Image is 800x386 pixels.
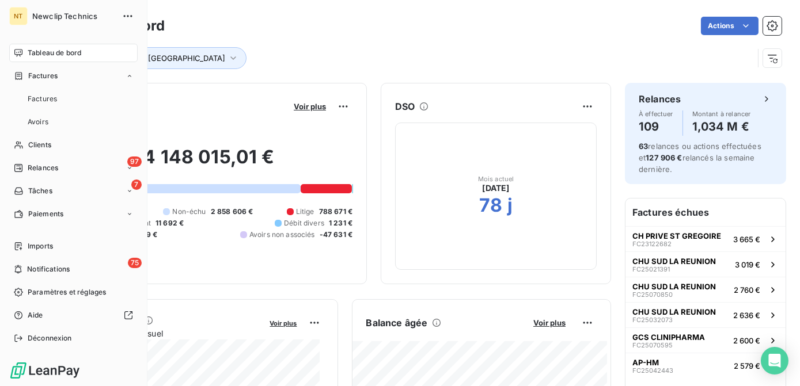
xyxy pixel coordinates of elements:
span: 2 636 € [733,311,760,320]
span: [DATE] [483,182,510,194]
span: Paramètres et réglages [28,287,106,297]
span: Avoirs [28,117,48,127]
h6: Relances [639,92,681,106]
span: CHU SUD LA REUNION [632,307,716,316]
span: FC25021391 [632,266,670,273]
span: 3 019 € [735,260,760,269]
span: Montant à relancer [692,110,751,117]
span: Relances [28,163,58,173]
span: relances ou actions effectuées et relancés la semaine dernière. [639,142,761,174]
span: Clients [28,140,51,150]
span: Paiements [28,209,63,219]
span: 127 906 € [646,153,682,162]
button: Voir plus [267,318,301,328]
span: Voir plus [533,318,566,327]
span: Tâches [28,186,52,196]
span: Notifications [27,264,70,274]
span: 75 [128,258,142,268]
span: -47 631 € [320,230,352,240]
a: Aide [9,306,138,324]
span: 2 579 € [734,361,760,370]
h6: Factures échues [625,198,786,226]
button: GCS CLINIPHARMAFC250705952 600 € [625,327,786,353]
span: Avoirs non associés [249,230,315,240]
span: Factures [28,71,58,81]
span: Voir plus [270,319,297,327]
span: Newclip Technics [32,12,115,21]
div: NT [9,7,28,25]
button: Voir plus [530,318,569,328]
span: CHU SUD LA REUNION [632,257,716,266]
span: Chiffre d'affaires mensuel [65,327,262,339]
button: CHU SUD LA REUNIONFC250320732 636 € [625,302,786,327]
span: Factures [28,94,57,104]
div: Open Intercom Messenger [761,347,788,374]
button: Tags : [GEOGRAPHIC_DATA] [108,47,247,69]
span: FC25032073 [632,316,673,323]
button: Actions [701,17,759,35]
span: 2 600 € [733,336,760,345]
span: Non-échu [172,207,206,217]
span: FC23122682 [632,240,672,247]
span: 2 858 606 € [211,207,253,217]
span: 3 665 € [733,235,760,244]
h6: Balance âgée [366,316,428,330]
span: Tags : [GEOGRAPHIC_DATA] [124,53,225,63]
span: Aide [28,310,43,320]
h4: 1,034 M € [692,117,751,136]
span: À effectuer [639,110,673,117]
span: Tableau de bord [28,48,81,58]
span: AP-HM [632,358,659,367]
button: CH PRIVE ST GREGOIREFC231226823 665 € [625,226,786,251]
span: 63 [639,142,648,151]
span: 788 671 € [319,207,352,217]
span: Voir plus [294,102,326,111]
span: Mois actuel [478,175,514,182]
span: 1 231 € [329,218,352,228]
span: GCS CLINIPHARMA [632,333,705,342]
span: 11 692 € [156,218,184,228]
span: Litige [296,207,314,217]
h6: DSO [395,100,415,113]
span: Débit divers [284,218,324,228]
span: Imports [28,241,53,251]
h2: 4 148 015,01 € [65,146,352,180]
h4: 109 [639,117,673,136]
h2: 78 [479,194,502,217]
span: Déconnexion [28,333,72,343]
span: 2 760 € [734,285,760,295]
button: AP-HMFC250424432 579 € [625,353,786,378]
img: Logo LeanPay [9,361,81,380]
button: Voir plus [290,101,329,112]
span: FC25070595 [632,342,673,349]
button: CHU SUD LA REUNIONFC250213913 019 € [625,251,786,277]
span: CHU SUD LA REUNION [632,282,716,291]
span: 7 [131,179,142,190]
span: CH PRIVE ST GREGOIRE [632,231,721,240]
span: FC25070850 [632,291,673,298]
span: 97 [127,156,142,167]
span: FC25042443 [632,367,673,374]
h2: j [507,194,513,217]
button: CHU SUD LA REUNIONFC250708502 760 € [625,277,786,302]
